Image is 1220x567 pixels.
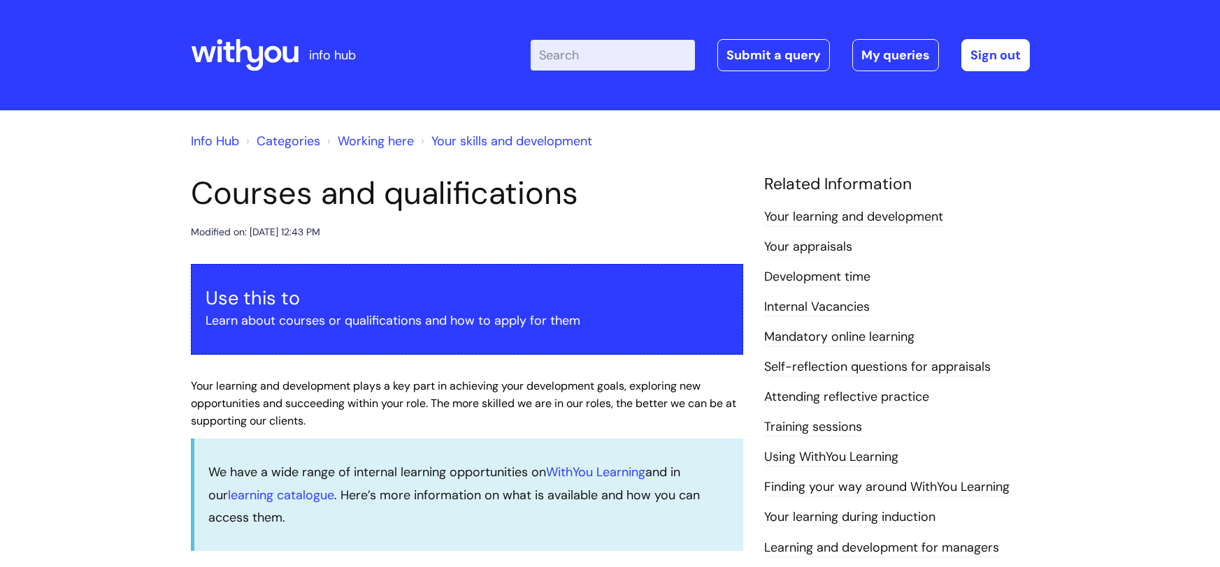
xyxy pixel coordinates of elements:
div: Modified on: [DATE] 12:43 PM [191,223,320,241]
p: info hub [309,44,356,66]
a: Working here [338,133,414,149]
a: Categories [257,133,320,149]
a: Info Hub [191,133,239,149]
div: | - [531,39,1030,71]
a: Finding your way around WithYou Learning [764,478,1010,496]
a: Attending reflective practice [764,388,929,406]
a: Development time [764,268,870,286]
li: Working here [324,130,414,152]
li: Your skills and development [417,130,592,152]
p: We have a wide range of internal learning opportunities on and in our . Here’s more information o... [208,461,729,529]
a: Internal Vacancies [764,298,870,316]
a: learning catalogue [228,487,334,503]
input: Search [531,40,695,71]
a: WithYou Learning [546,464,645,480]
span: Your learning and development plays a key part in achieving your development goals, exploring new... [191,378,736,428]
a: Your learning and development [764,208,943,226]
p: Learn about courses or qualifications and how to apply for them [206,309,729,332]
a: Your learning during induction [764,508,935,526]
h1: Courses and qualifications [191,175,743,212]
a: Mandatory online learning [764,328,914,346]
h3: Use this to [206,287,729,309]
a: Learning and development for managers [764,539,999,557]
a: Training sessions [764,418,862,436]
a: Using WithYou Learning [764,448,898,466]
li: Solution home [243,130,320,152]
a: Your skills and development [431,133,592,149]
a: Sign out [961,39,1030,71]
h4: Related Information [764,175,1030,194]
a: Self-reflection questions for appraisals [764,358,991,376]
a: Submit a query [717,39,830,71]
a: Your appraisals [764,238,852,256]
a: My queries [852,39,939,71]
